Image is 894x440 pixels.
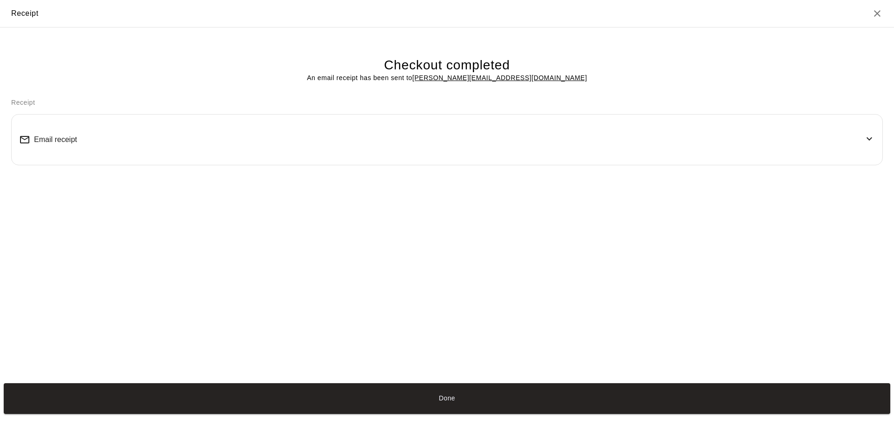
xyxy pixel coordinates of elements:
[11,98,883,108] p: Receipt
[11,7,39,20] div: Receipt
[34,135,77,144] span: Email receipt
[384,57,510,74] h4: Checkout completed
[4,383,890,414] button: Done
[307,73,587,83] p: An email receipt has been sent to
[412,74,587,81] u: [PERSON_NAME][EMAIL_ADDRESS][DOMAIN_NAME]
[872,8,883,19] button: Close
